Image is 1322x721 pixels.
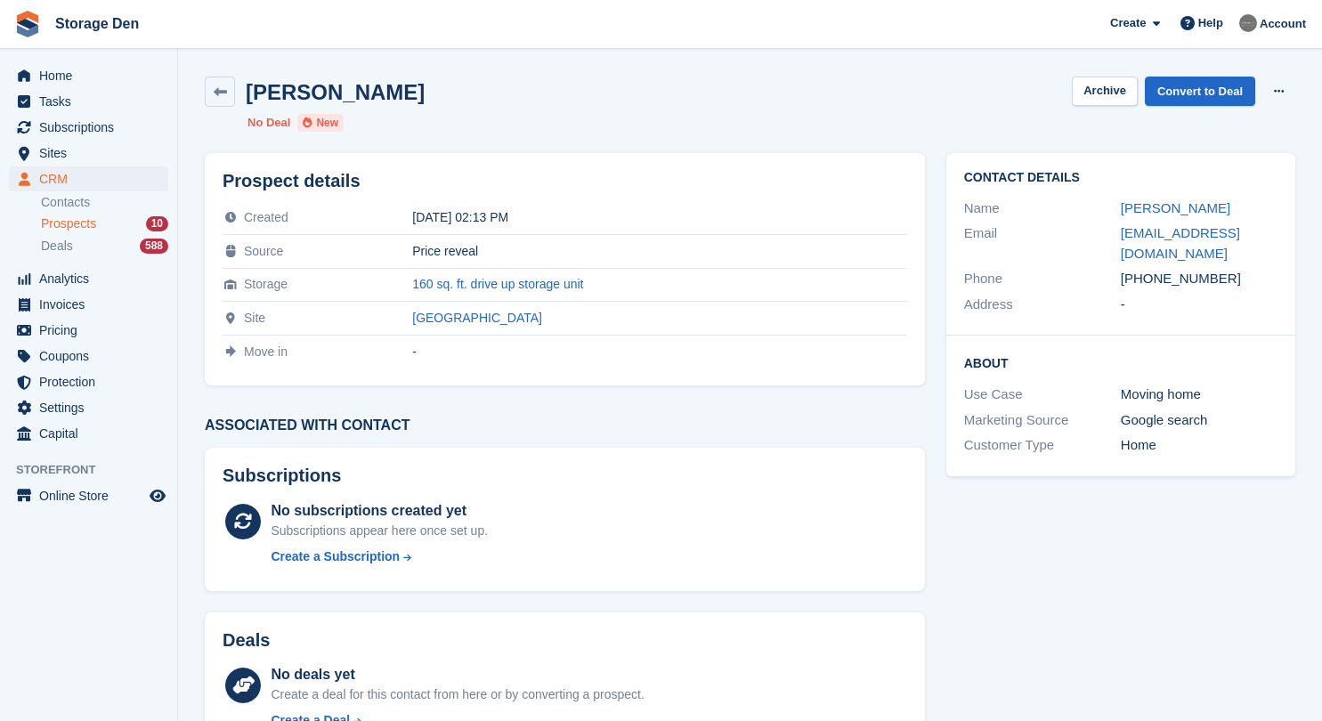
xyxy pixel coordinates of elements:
[9,344,168,369] a: menu
[244,344,288,359] span: Move in
[412,344,906,359] div: -
[39,369,146,394] span: Protection
[48,9,146,38] a: Storage Den
[1072,77,1138,106] button: Archive
[1121,385,1277,405] div: Moving home
[244,277,288,291] span: Storage
[41,238,73,255] span: Deals
[9,166,168,191] a: menu
[9,318,168,343] a: menu
[271,547,488,566] a: Create a Subscription
[41,215,96,232] span: Prospects
[412,311,542,325] a: [GEOGRAPHIC_DATA]
[271,522,488,540] div: Subscriptions appear here once set up.
[39,483,146,508] span: Online Store
[9,483,168,508] a: menu
[1121,410,1277,431] div: Google search
[16,461,177,479] span: Storefront
[1239,14,1257,32] img: Brian Barbour
[223,630,270,651] h2: Deals
[271,685,644,704] div: Create a deal for this contact from here or by converting a prospect.
[39,292,146,317] span: Invoices
[964,385,1121,405] div: Use Case
[9,115,168,140] a: menu
[223,466,907,486] h2: Subscriptions
[244,244,283,258] span: Source
[964,295,1121,315] div: Address
[9,395,168,420] a: menu
[271,547,400,566] div: Create a Subscription
[964,198,1121,219] div: Name
[964,410,1121,431] div: Marketing Source
[271,664,644,685] div: No deals yet
[9,141,168,166] a: menu
[39,421,146,446] span: Capital
[39,395,146,420] span: Settings
[39,141,146,166] span: Sites
[41,237,168,255] a: Deals 588
[412,210,906,224] div: [DATE] 02:13 PM
[1121,200,1230,215] a: [PERSON_NAME]
[964,435,1121,456] div: Customer Type
[412,244,906,258] div: Price reveal
[1121,435,1277,456] div: Home
[1121,295,1277,315] div: -
[247,114,290,132] li: No Deal
[41,194,168,211] a: Contacts
[9,63,168,88] a: menu
[1110,14,1146,32] span: Create
[205,417,925,433] h3: Associated with contact
[39,89,146,114] span: Tasks
[412,277,583,291] a: 160 sq. ft. drive up storage unit
[39,115,146,140] span: Subscriptions
[1121,269,1277,289] div: [PHONE_NUMBER]
[1145,77,1255,106] a: Convert to Deal
[9,266,168,291] a: menu
[39,318,146,343] span: Pricing
[146,216,168,231] div: 10
[1121,225,1240,261] a: [EMAIL_ADDRESS][DOMAIN_NAME]
[9,421,168,446] a: menu
[964,223,1121,263] div: Email
[41,215,168,233] a: Prospects 10
[271,500,488,522] div: No subscriptions created yet
[964,353,1277,371] h2: About
[140,239,168,254] div: 588
[297,114,344,132] li: New
[39,63,146,88] span: Home
[1260,15,1306,33] span: Account
[9,292,168,317] a: menu
[39,166,146,191] span: CRM
[246,80,425,104] h2: [PERSON_NAME]
[39,266,146,291] span: Analytics
[223,171,907,191] h2: Prospect details
[147,485,168,506] a: Preview store
[244,210,288,224] span: Created
[964,171,1277,185] h2: Contact Details
[9,369,168,394] a: menu
[1198,14,1223,32] span: Help
[39,344,146,369] span: Coupons
[9,89,168,114] a: menu
[244,311,265,325] span: Site
[14,11,41,37] img: stora-icon-8386f47178a22dfd0bd8f6a31ec36ba5ce8667c1dd55bd0f319d3a0aa187defe.svg
[964,269,1121,289] div: Phone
